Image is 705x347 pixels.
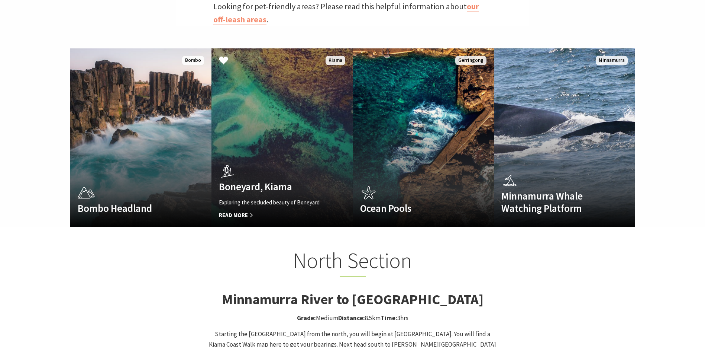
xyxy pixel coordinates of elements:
a: Bombo Headland Bombo [70,48,211,227]
span: Gerringong [455,56,486,65]
h2: North Section [207,248,498,277]
strong: Minnamurra River to [GEOGRAPHIC_DATA] [222,290,484,308]
h4: Ocean Pools [360,202,465,214]
h4: Minnamurra Whale Watching Platform [501,190,607,214]
h4: Boneyard, Kiama [219,181,324,192]
span: Kiama [326,56,345,65]
strong: Grade: [297,314,316,322]
h4: Bombo Headland [78,202,183,214]
strong: Distance: [338,314,365,322]
a: Boneyard, Kiama Exploring the secluded beauty of Boneyard Read More Kiama [211,48,353,227]
p: Medium 8.5km 3hrs [207,313,498,323]
p: Exploring the secluded beauty of Boneyard [219,198,324,207]
span: Bombo [182,56,204,65]
strong: Time: [381,314,397,322]
a: Minnamurra Whale Watching Platform Minnamurra [494,48,635,227]
span: Minnamurra [596,56,628,65]
span: Read More [219,211,324,220]
button: Click to Favourite Boneyard, Kiama [211,48,236,74]
a: our off-leash areas [213,1,479,25]
a: Ocean Pools Gerringong [353,48,494,227]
